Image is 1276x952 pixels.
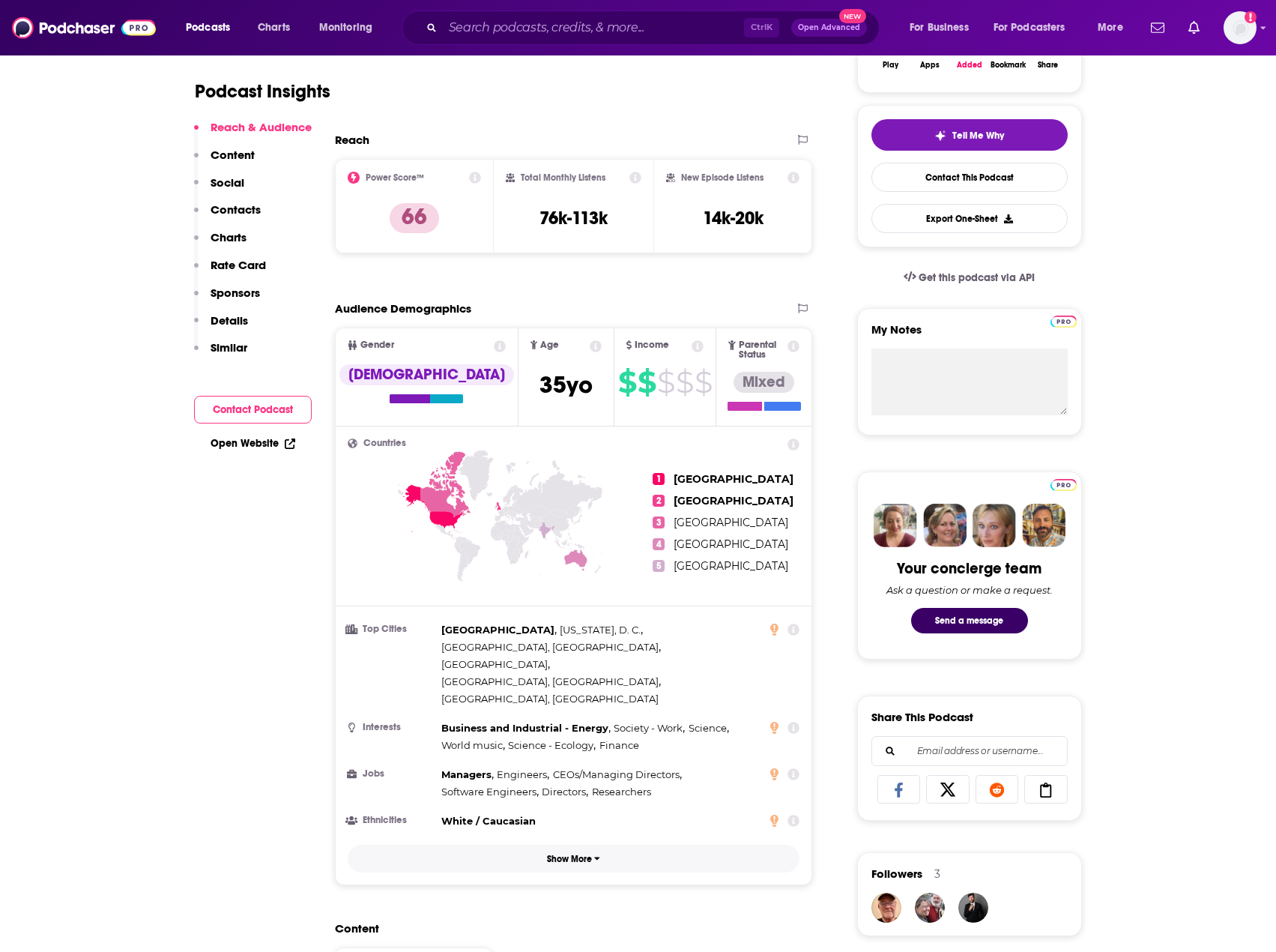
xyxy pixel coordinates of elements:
span: Managers [441,768,492,780]
span: , [441,673,661,690]
span: Engineers [497,768,547,780]
span: White / Caucasian [441,815,536,827]
span: [GEOGRAPHIC_DATA], [GEOGRAPHIC_DATA] [441,693,659,705]
h3: 14k-20k [703,207,764,229]
button: Details [194,313,248,341]
button: Reach & Audience [194,120,312,148]
label: My Notes [871,322,1068,349]
span: For Podcasters [994,17,1065,38]
span: , [614,720,685,737]
a: Copy Link [1024,775,1068,804]
a: Contact This Podcast [871,163,1068,192]
span: Countries [363,439,406,448]
button: Similar [194,340,247,368]
span: [GEOGRAPHIC_DATA] [441,624,554,636]
span: Researchers [592,786,651,798]
span: [GEOGRAPHIC_DATA] [674,472,793,486]
button: open menu [1087,16,1142,40]
h2: Audience Demographics [335,301,471,316]
img: Jon Profile [1022,504,1065,547]
div: [DEMOGRAPHIC_DATA] [339,364,514,385]
button: open menu [309,16,392,40]
button: Open AdvancedNew [791,19,867,37]
div: Mixed [734,372,794,393]
span: 4 [653,538,665,550]
img: User Profile [1224,11,1257,44]
p: Show More [547,854,592,864]
span: Gender [360,340,394,350]
button: open menu [984,16,1087,40]
div: 3 [934,867,940,881]
span: Monitoring [319,17,372,38]
span: , [497,766,549,783]
img: rebacramer [915,893,945,923]
div: Search followers [871,736,1068,766]
span: $ [676,370,693,394]
span: Tell Me Why [952,130,1004,142]
div: Ask a question or make a request. [886,584,1053,596]
p: 66 [390,203,439,233]
span: $ [657,370,674,394]
span: Open Advanced [798,24,860,31]
span: , [441,656,550,673]
span: Society - Work [614,722,683,734]
button: Contacts [194,202,261,230]
a: Open Website [211,437,295,450]
p: Social [211,175,244,190]
span: Get this podcast via API [919,271,1035,284]
span: Directors [542,786,586,798]
span: , [560,621,643,639]
span: Followers [871,867,922,881]
span: 35 yo [539,370,593,400]
img: Podchaser - Follow, Share and Rate Podcasts [12,13,156,42]
p: Sponsors [211,286,260,300]
span: Age [540,340,559,350]
span: , [441,737,505,754]
span: World music [441,739,503,751]
a: Pro website [1050,477,1077,491]
span: , [553,766,682,783]
span: Parental Status [739,340,785,360]
button: Charts [194,230,247,258]
span: More [1098,17,1123,38]
span: [GEOGRAPHIC_DATA] [674,559,788,573]
div: Search podcasts, credits, & more... [416,10,894,45]
h3: 76k-113k [539,207,608,229]
span: Income [635,340,669,350]
span: 3 [653,516,665,528]
a: Share on X/Twitter [926,775,970,804]
h2: Content [335,921,801,936]
div: Play [883,61,898,70]
span: $ [695,370,712,394]
span: Logged in as BrunswickDigital [1224,11,1257,44]
span: Science [689,722,727,734]
span: 2 [653,495,665,507]
span: , [441,783,539,801]
span: , [542,783,588,801]
a: Charts [248,16,299,40]
span: [GEOGRAPHIC_DATA] [674,537,788,551]
span: , [689,720,729,737]
img: tell me why sparkle [934,130,946,142]
span: [GEOGRAPHIC_DATA] [674,494,793,507]
svg: Add a profile image [1245,11,1257,23]
span: CEOs/Managing Directors [553,768,680,780]
div: Share [1038,61,1058,70]
p: Content [211,148,255,162]
img: Barbara Profile [923,504,967,547]
p: Rate Card [211,258,266,272]
img: JohirMia [958,893,988,923]
button: Sponsors [194,286,260,313]
span: [GEOGRAPHIC_DATA] [674,516,788,529]
span: Finance [599,739,639,751]
button: Content [194,148,255,175]
button: Export One-Sheet [871,204,1068,233]
span: [GEOGRAPHIC_DATA] [441,658,548,670]
a: Share on Facebook [877,775,921,804]
p: Similar [211,340,247,355]
button: Contact Podcast [194,396,312,424]
span: , [441,621,557,639]
p: Contacts [211,202,261,217]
